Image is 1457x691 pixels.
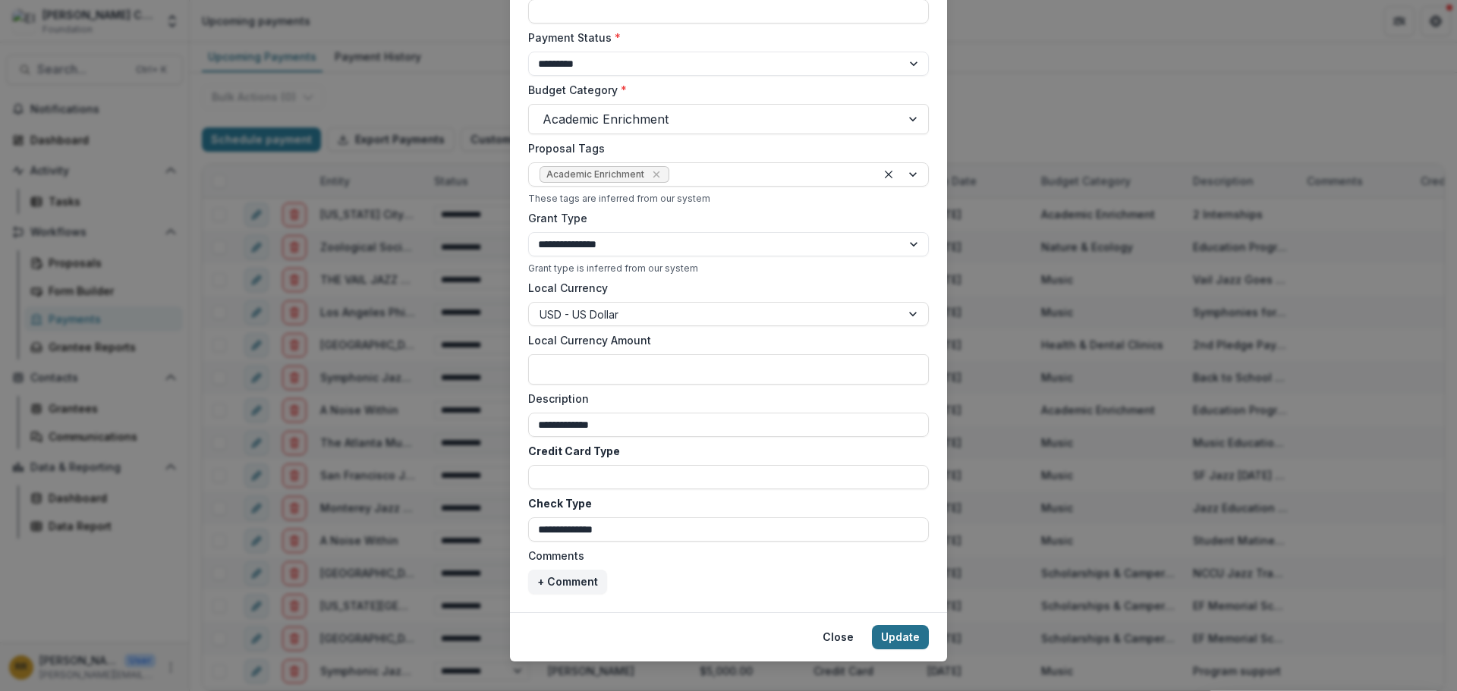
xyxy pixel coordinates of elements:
[813,625,863,649] button: Close
[528,495,920,511] label: Check Type
[872,625,929,649] button: Update
[528,30,920,46] label: Payment Status
[649,167,664,182] div: Remove Academic Enrichment
[528,332,920,348] label: Local Currency Amount
[528,443,920,459] label: Credit Card Type
[880,165,898,184] div: Clear selected options
[528,391,920,407] label: Description
[528,210,920,226] label: Grant Type
[528,193,929,204] div: These tags are inferred from our system
[528,570,607,594] button: + Comment
[528,262,929,274] div: Grant type is inferred from our system
[528,548,920,564] label: Comments
[528,140,920,156] label: Proposal Tags
[546,169,644,180] span: Academic Enrichment
[528,280,608,296] label: Local Currency
[528,82,920,98] label: Budget Category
